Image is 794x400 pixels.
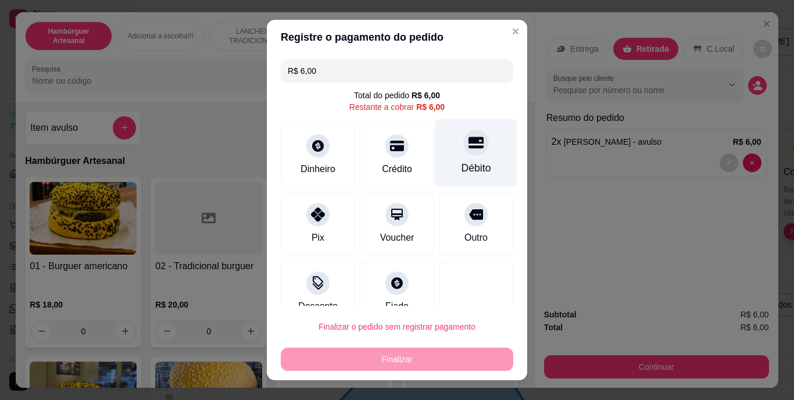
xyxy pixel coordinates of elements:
div: Pix [312,231,324,245]
div: Restante a cobrar [349,101,445,113]
input: Ex.: hambúrguer de cordeiro [288,59,506,83]
div: Dinheiro [301,162,335,176]
div: R$ 6,00 [412,90,440,101]
div: Total do pedido [354,90,440,101]
div: Crédito [382,162,412,176]
div: Voucher [380,231,414,245]
div: Débito [462,161,491,176]
button: Finalizar o pedido sem registrar pagamento [281,315,513,338]
div: Outro [464,231,488,245]
div: Fiado [385,299,409,313]
button: Close [506,22,525,41]
header: Registre o pagamento do pedido [267,20,527,55]
div: R$ 6,00 [416,101,445,113]
div: Desconto [298,299,338,313]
